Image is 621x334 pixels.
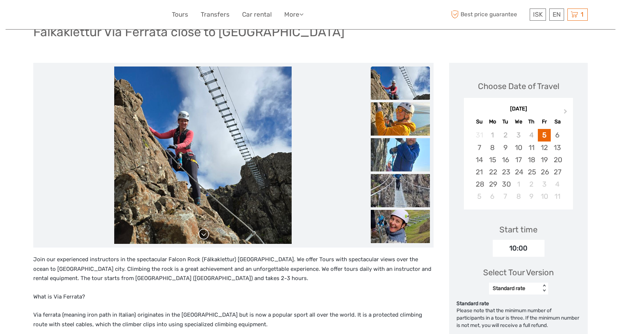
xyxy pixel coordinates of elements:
div: Choose Wednesday, September 24th, 2025 [512,166,525,178]
h1: Fálkaklettur Via Ferrata close to [GEOGRAPHIC_DATA] [33,24,345,40]
div: Choose Thursday, September 11th, 2025 [525,142,538,154]
div: Choose Friday, September 5th, 2025 [538,129,551,141]
div: Select Tour Version [483,267,554,278]
div: Choose Thursday, September 25th, 2025 [525,166,538,178]
span: Best price guarantee [449,8,528,21]
img: 59c5df12119941c6a65d8c8d014d0791_slider_thumbnail.jpeg [371,174,430,207]
div: Choose Friday, September 26th, 2025 [538,166,551,178]
div: Choose Saturday, October 4th, 2025 [551,178,564,190]
div: Mo [486,117,499,127]
span: 1 [580,11,584,18]
div: Sa [551,117,564,127]
div: Choose Monday, September 8th, 2025 [486,142,499,154]
div: Choose Friday, September 12th, 2025 [538,142,551,154]
div: Choose Thursday, October 2nd, 2025 [525,178,538,190]
div: Choose Tuesday, September 30th, 2025 [499,178,512,190]
div: Choose Wednesday, September 10th, 2025 [512,142,525,154]
div: Choose Sunday, September 21st, 2025 [473,166,486,178]
div: [DATE] [464,105,573,113]
div: Not available Thursday, September 4th, 2025 [525,129,538,141]
div: Choose Tuesday, September 23rd, 2025 [499,166,512,178]
div: Choose Saturday, September 27th, 2025 [551,166,564,178]
div: Not available Sunday, August 31st, 2025 [473,129,486,141]
p: Via ferrata (meaning iron path in Italian) originates in the [GEOGRAPHIC_DATA] but is now a popul... [33,310,434,329]
a: Transfers [201,9,230,20]
div: Choose Sunday, September 14th, 2025 [473,154,486,166]
div: Su [473,117,486,127]
button: Open LiveChat chat widget [85,11,94,20]
div: Choose Monday, September 15th, 2025 [486,154,499,166]
div: Choose Wednesday, September 17th, 2025 [512,154,525,166]
div: Choose Date of Travel [478,81,559,92]
div: Not available Wednesday, September 3rd, 2025 [512,129,525,141]
div: Choose Saturday, October 11th, 2025 [551,190,564,202]
div: Start time [499,224,537,235]
button: Next Month [560,107,572,119]
div: Not available Tuesday, September 2nd, 2025 [499,129,512,141]
div: Choose Tuesday, September 16th, 2025 [499,154,512,166]
img: c582816531934703846aa902e3aab61e_main_slider.jpeg [114,67,292,244]
div: Choose Saturday, September 6th, 2025 [551,129,564,141]
div: Choose Saturday, September 20th, 2025 [551,154,564,166]
div: Standard rate [493,285,537,292]
div: Choose Friday, September 19th, 2025 [538,154,551,166]
div: Th [525,117,538,127]
div: Choose Saturday, September 13th, 2025 [551,142,564,154]
div: Standard rate [457,300,580,307]
div: EN [549,8,564,21]
a: More [284,9,303,20]
div: Not available Monday, September 1st, 2025 [486,129,499,141]
img: 67c1bf48335148319fbf8530eb234988_slider_thumbnail.jpeg [371,210,430,243]
div: We [512,117,525,127]
div: Choose Sunday, September 7th, 2025 [473,142,486,154]
div: Choose Wednesday, October 8th, 2025 [512,190,525,202]
p: We're away right now. Please check back later! [10,13,84,19]
div: Choose Monday, September 29th, 2025 [486,178,499,190]
div: Choose Sunday, October 5th, 2025 [473,190,486,202]
div: Choose Thursday, October 9th, 2025 [525,190,538,202]
a: Tours [172,9,188,20]
div: Tu [499,117,512,127]
div: < > [541,284,547,292]
div: month 2025-09 [466,129,570,202]
div: Choose Sunday, September 28th, 2025 [473,178,486,190]
div: Choose Friday, October 10th, 2025 [538,190,551,202]
div: Choose Tuesday, September 9th, 2025 [499,142,512,154]
div: Fr [538,117,551,127]
div: Choose Thursday, September 18th, 2025 [525,154,538,166]
img: 574b8a035e1244ef974efe7ffa6b5171_slider_thumbnail.jpeg [371,138,430,171]
img: c582816531934703846aa902e3aab61e_slider_thumbnail.jpeg [371,67,430,100]
div: Choose Friday, October 3rd, 2025 [538,178,551,190]
p: What is Via Ferrata? [33,292,434,302]
img: e56389260a304af6afe9508d891f001c_slider_thumbnail.jpeg [371,102,430,136]
p: Join our experienced instructors in the spectacular Falcon Rock (Fálkaklettur) [GEOGRAPHIC_DATA].... [33,255,434,283]
div: Please note that the minimum number of participants in a tour is three. If the minimum number is ... [457,307,580,329]
span: ISK [533,11,543,18]
div: Choose Monday, October 6th, 2025 [486,190,499,202]
div: Choose Wednesday, October 1st, 2025 [512,178,525,190]
div: Choose Monday, September 22nd, 2025 [486,166,499,178]
a: Car rental [242,9,272,20]
div: Choose Tuesday, October 7th, 2025 [499,190,512,202]
div: 10:00 [493,240,544,257]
